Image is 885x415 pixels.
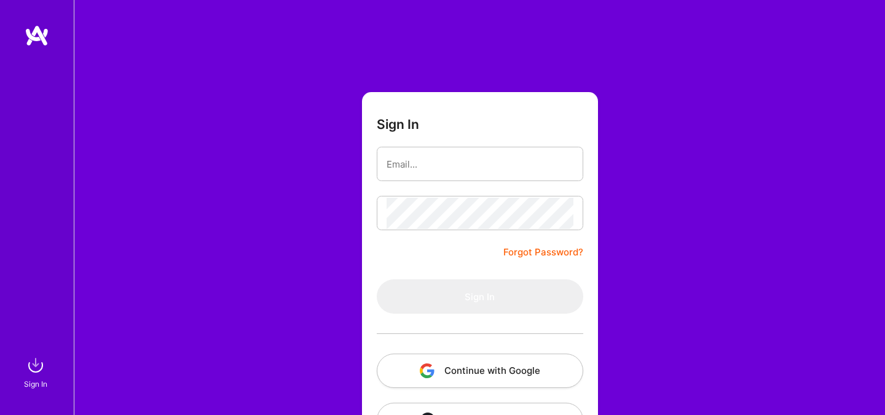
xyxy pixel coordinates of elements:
img: sign in [23,353,48,378]
button: Sign In [377,279,583,314]
img: logo [25,25,49,47]
img: icon [420,363,435,378]
button: Continue with Google [377,354,583,388]
h3: Sign In [377,117,419,132]
a: Forgot Password? [503,245,583,260]
input: Email... [387,149,573,180]
a: sign inSign In [26,353,48,390]
div: Sign In [24,378,47,390]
